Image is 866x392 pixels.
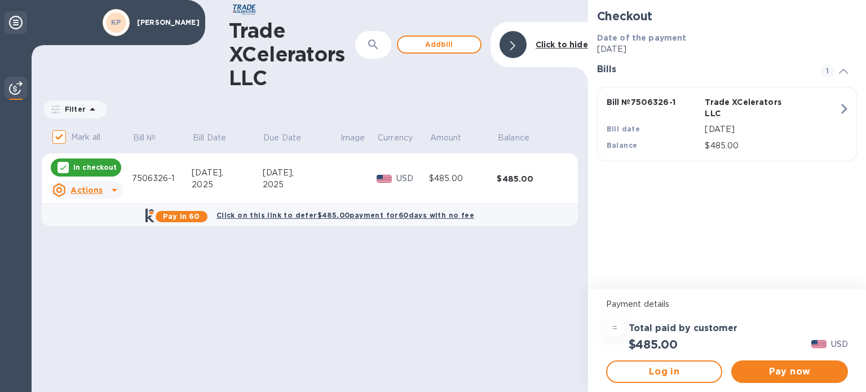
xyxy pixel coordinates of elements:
p: USD [831,338,848,350]
button: Pay now [731,360,848,383]
p: [DATE] [597,43,857,55]
img: USD [377,175,392,183]
b: Click on this link to defer $485.00 payment for 60 days with no fee [216,211,474,219]
p: Bill Date [193,132,226,144]
div: = [606,319,624,337]
h2: $485.00 [629,337,678,351]
div: 7506326-1 [132,173,192,184]
span: Bill Date [193,132,241,144]
span: Amount [430,132,476,144]
u: Actions [70,186,103,195]
p: Due Date [263,132,301,144]
b: Balance [607,141,638,149]
button: Log in [606,360,723,383]
p: Image [341,132,365,144]
p: Currency [378,132,413,144]
p: In checkout [73,162,117,172]
p: Payment details [606,298,848,310]
b: Pay in 60 [163,212,200,221]
p: Balance [498,132,529,144]
p: Filter [60,104,86,114]
p: Amount [430,132,462,144]
h3: Total paid by customer [629,323,737,334]
span: Log in [616,365,713,378]
span: Due Date [263,132,316,144]
b: Click to hide [536,40,588,49]
p: Bill № [133,132,156,144]
div: [DATE], [263,167,339,179]
b: KP [111,18,121,27]
button: Addbill [397,36,481,54]
b: Bill date [607,125,640,133]
span: 1 [821,64,834,78]
p: [DATE] [705,124,838,135]
p: $485.00 [705,140,838,152]
p: Mark all [71,131,100,143]
span: Pay now [740,365,839,378]
span: Bill № [133,132,171,144]
div: 2025 [263,179,339,191]
div: 2025 [192,179,262,191]
button: Bill №7506326-1Trade XCelerators LLCBill date[DATE]Balance$485.00 [597,87,857,161]
img: USD [811,340,827,348]
div: $485.00 [497,173,565,184]
p: [PERSON_NAME] [137,19,193,27]
p: Bill № 7506326-1 [607,96,701,108]
div: [DATE], [192,167,262,179]
h3: Bills [597,64,807,75]
span: Balance [498,132,544,144]
div: $485.00 [429,173,497,184]
b: Date of the payment [597,33,687,42]
h1: Trade XCelerators LLC [229,19,355,90]
h2: Checkout [597,9,857,23]
span: Add bill [407,38,471,51]
p: USD [396,173,429,184]
p: Trade XCelerators LLC [705,96,799,119]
